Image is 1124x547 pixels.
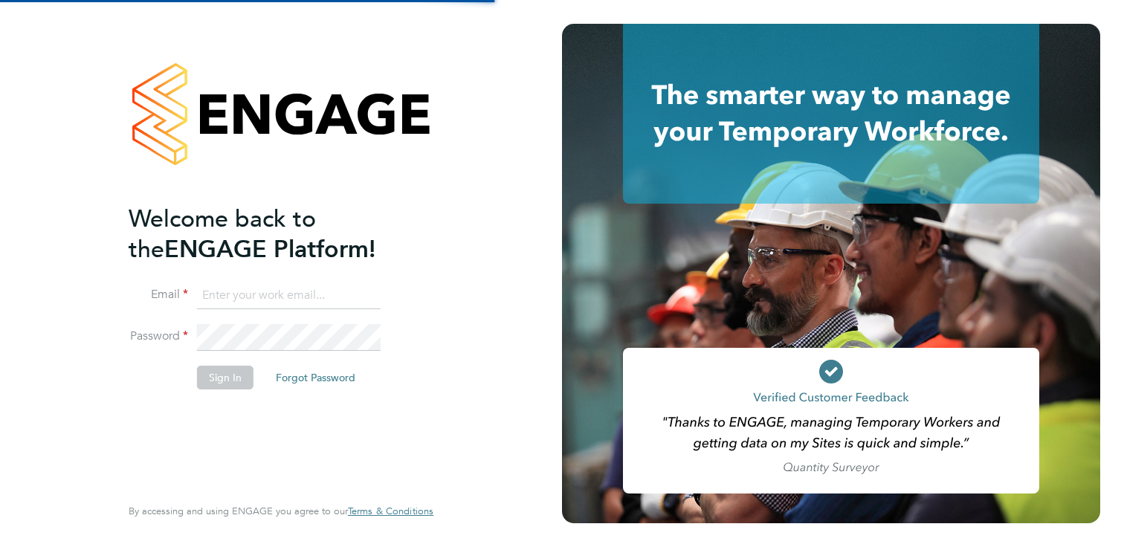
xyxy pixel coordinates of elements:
a: Terms & Conditions [348,505,433,517]
span: Terms & Conditions [348,505,433,517]
button: Sign In [197,366,253,389]
span: By accessing and using ENGAGE you agree to our [129,505,433,517]
input: Enter your work email... [197,282,381,309]
h2: ENGAGE Platform! [129,204,419,265]
button: Forgot Password [264,366,367,389]
label: Password [129,328,188,344]
span: Welcome back to the [129,204,316,264]
label: Email [129,287,188,302]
